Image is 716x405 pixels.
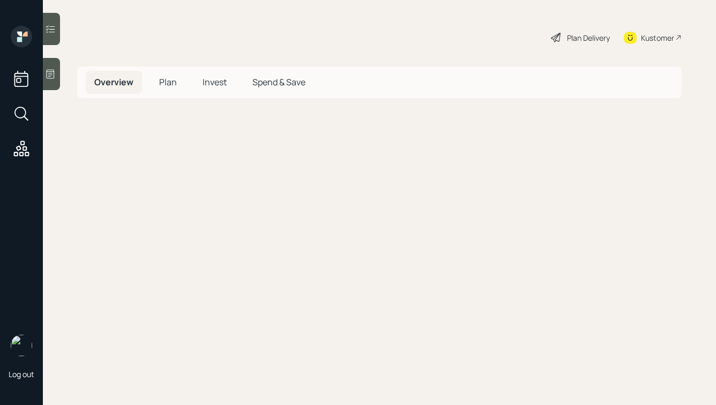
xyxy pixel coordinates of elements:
span: Overview [94,76,133,88]
div: Kustomer [641,32,674,43]
span: Plan [159,76,177,88]
div: Log out [9,369,34,379]
img: hunter_neumayer.jpg [11,335,32,356]
span: Spend & Save [252,76,305,88]
div: Plan Delivery [567,32,610,43]
span: Invest [203,76,227,88]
